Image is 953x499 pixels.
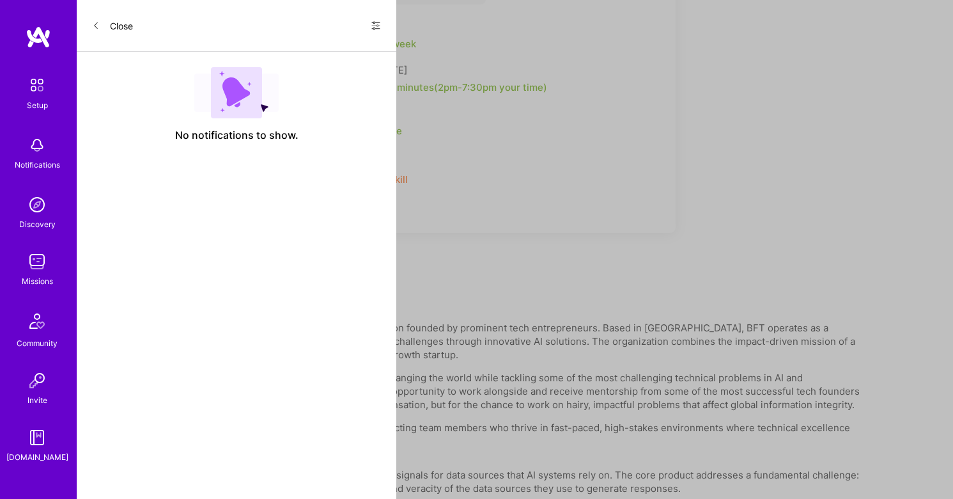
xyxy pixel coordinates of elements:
div: Setup [27,99,48,112]
img: bell [24,132,50,158]
span: No notifications to show. [175,129,298,142]
img: setup [24,72,50,99]
img: empty [194,67,279,118]
button: Close [92,15,133,36]
img: Community [22,306,52,337]
div: Missions [22,274,53,288]
img: logo [26,26,51,49]
div: Discovery [19,218,56,231]
div: Invite [27,393,47,407]
div: Community [17,337,58,350]
img: guide book [24,425,50,450]
img: Invite [24,368,50,393]
div: Notifications [15,158,60,171]
div: [DOMAIN_NAME] [6,450,68,464]
img: teamwork [24,249,50,274]
img: discovery [24,192,50,218]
